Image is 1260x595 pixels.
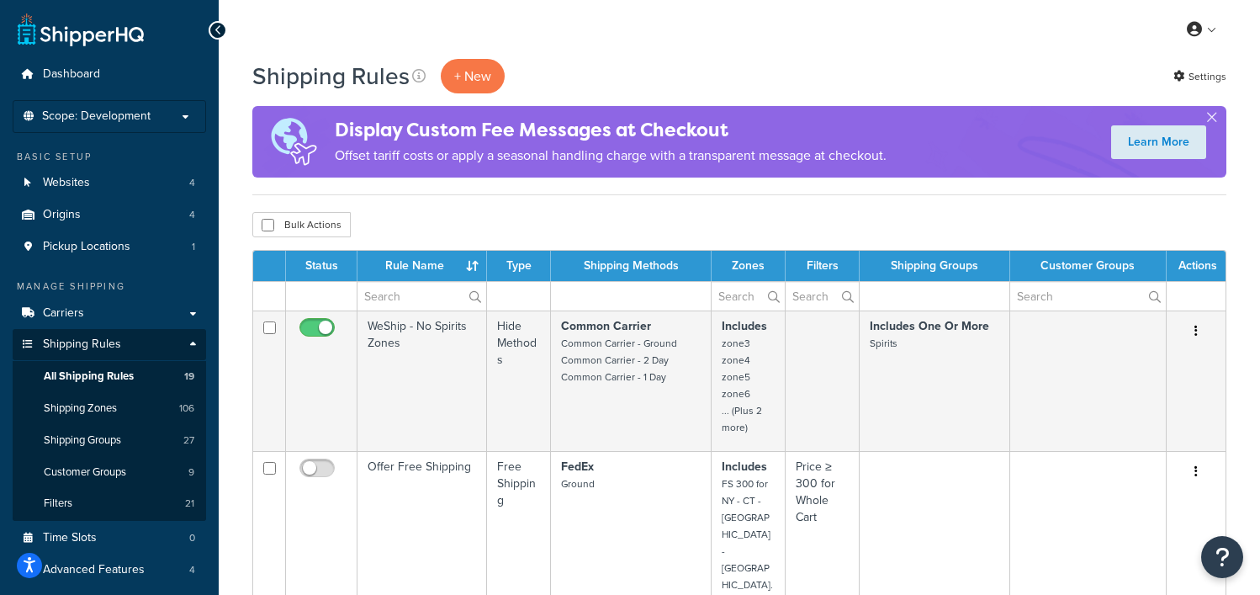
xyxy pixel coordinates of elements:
[189,176,195,190] span: 4
[43,531,97,545] span: Time Slots
[13,329,206,360] a: Shipping Rules
[43,563,145,577] span: Advanced Features
[712,282,785,311] input: Search
[13,457,206,488] li: Customer Groups
[561,317,651,335] strong: Common Carrier
[13,361,206,392] a: All Shipping Rules 19
[13,425,206,456] a: Shipping Groups 27
[13,199,206,231] li: Origins
[1201,536,1243,578] button: Open Resource Center
[13,59,206,90] a: Dashboard
[43,337,121,352] span: Shipping Rules
[335,116,887,144] h4: Display Custom Fee Messages at Checkout
[13,279,206,294] div: Manage Shipping
[13,167,206,199] a: Websites 4
[357,311,487,451] td: WeShip - No Spirits Zones
[43,176,90,190] span: Websites
[13,298,206,329] a: Carriers
[189,531,195,545] span: 0
[13,488,206,519] a: Filters 21
[335,144,887,167] p: Offset tariff costs or apply a seasonal handling charge with a transparent message at checkout.
[43,240,130,254] span: Pickup Locations
[441,59,505,93] p: + New
[1010,251,1167,281] th: Customer Groups
[561,458,594,475] strong: FedEx
[13,523,206,554] li: Time Slots
[252,60,410,93] h1: Shipping Rules
[13,393,206,424] a: Shipping Zones 106
[357,251,487,281] th: Rule Name : activate to sort column ascending
[44,401,117,416] span: Shipping Zones
[13,555,206,586] a: Advanced Features 4
[13,167,206,199] li: Websites
[13,523,206,554] a: Time Slots 0
[561,336,677,385] small: Common Carrier - Ground Common Carrier - 2 Day Common Carrier - 1 Day
[1010,282,1166,311] input: Search
[13,361,206,392] li: All Shipping Rules
[860,251,1009,281] th: Shipping Groups
[42,109,151,124] span: Scope: Development
[1111,125,1206,159] a: Learn More
[13,488,206,519] li: Filters
[252,106,335,178] img: duties-banner-06bc72dcb5fe05cb3f9472aba00be2ae8eb53ab6f0d8bb03d382ba314ac3c341.png
[13,457,206,488] a: Customer Groups 9
[13,199,206,231] a: Origins 4
[286,251,357,281] th: Status
[722,458,767,475] strong: Includes
[13,231,206,263] a: Pickup Locations 1
[870,317,989,335] strong: Includes One Or More
[487,251,551,281] th: Type
[13,393,206,424] li: Shipping Zones
[722,317,767,335] strong: Includes
[188,465,194,480] span: 9
[357,282,486,311] input: Search
[44,433,121,448] span: Shipping Groups
[1167,251,1226,281] th: Actions
[13,425,206,456] li: Shipping Groups
[561,476,595,491] small: Ground
[13,555,206,586] li: Advanced Features
[185,497,194,511] span: 21
[712,251,786,281] th: Zones
[13,329,206,521] li: Shipping Rules
[1173,65,1226,88] a: Settings
[487,311,551,451] td: Hide Methods
[43,306,84,321] span: Carriers
[870,336,897,351] small: Spirits
[179,401,194,416] span: 106
[44,465,126,480] span: Customer Groups
[189,208,195,222] span: 4
[13,231,206,263] li: Pickup Locations
[13,150,206,164] div: Basic Setup
[184,369,194,384] span: 19
[44,369,134,384] span: All Shipping Rules
[43,67,100,82] span: Dashboard
[551,251,712,281] th: Shipping Methods
[18,13,144,46] a: ShipperHQ Home
[192,240,195,254] span: 1
[189,563,195,577] span: 4
[722,336,762,435] small: zone3 zone4 zone5 zone6 ... (Plus 2 more)
[183,433,194,448] span: 27
[252,212,351,237] button: Bulk Actions
[786,251,860,281] th: Filters
[44,497,72,511] span: Filters
[43,208,81,222] span: Origins
[786,282,859,311] input: Search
